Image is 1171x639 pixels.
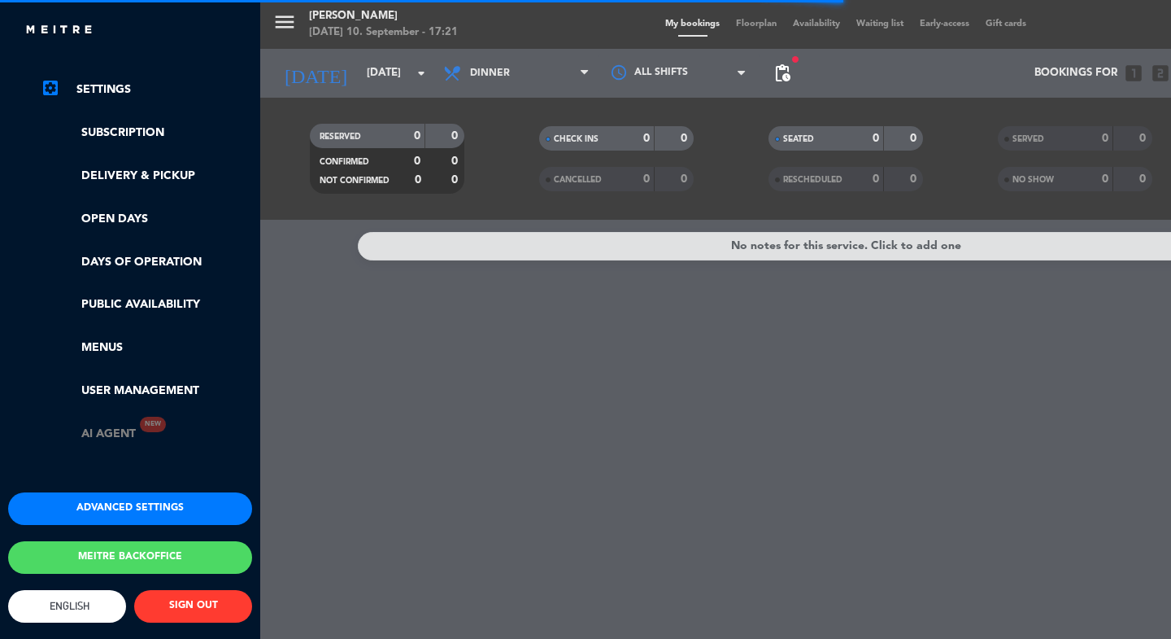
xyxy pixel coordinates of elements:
i: settings_applications [41,78,60,98]
button: Advanced settings [8,492,252,525]
a: Days of operation [41,253,252,272]
a: Delivery & Pickup [41,167,252,186]
img: MEITRE [24,24,94,37]
a: Public availability [41,295,252,314]
a: Open Days [41,210,252,229]
button: Meitre backoffice [8,541,252,574]
span: fiber_manual_record [790,55,800,64]
a: Subscription [41,124,252,142]
a: Settings [41,80,252,99]
div: New [140,417,166,432]
button: SIGN OUT [134,590,252,623]
span: English [46,600,89,612]
span: pending_actions [773,63,792,83]
a: User Management [41,382,252,400]
a: AI AgentNew [41,425,136,444]
a: Menus [41,339,252,357]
